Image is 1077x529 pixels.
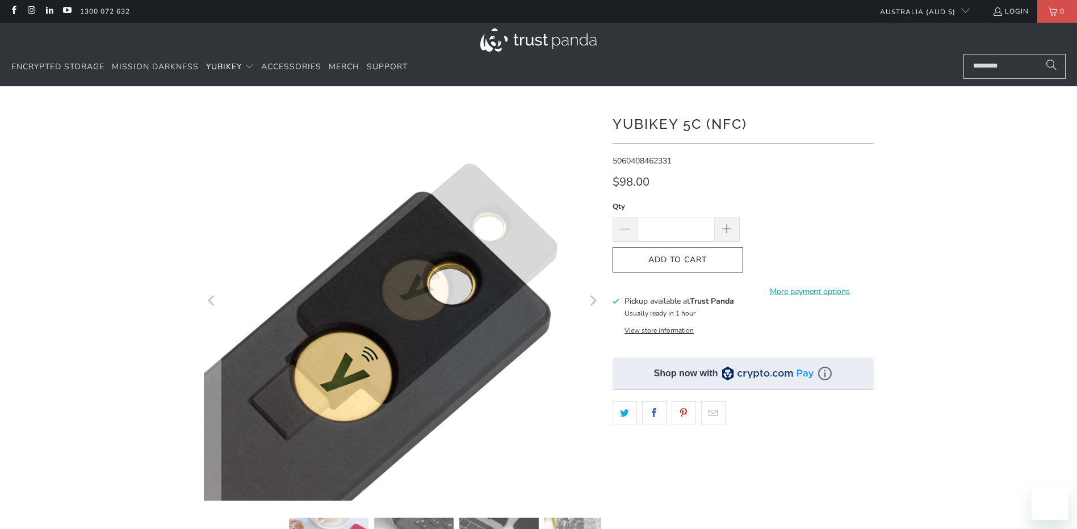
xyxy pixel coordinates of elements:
[44,7,54,16] a: Trust Panda Australia on LinkedIn
[963,54,1066,79] input: Search...
[203,103,221,501] button: Previous
[206,61,242,72] span: YubiKey
[80,5,130,18] a: 1300 072 632
[613,156,672,166] span: 5060408462331
[584,103,602,501] button: Next
[1032,484,1068,520] iframe: Button to launch messaging window
[329,54,359,81] a: Merch
[613,401,637,425] a: Share this on Twitter
[204,103,601,501] a: YubiKey 5C (NFC) - Trust Panda
[206,54,254,81] summary: YubiKey
[701,401,726,425] a: Email this to a friend
[1037,54,1066,79] button: Search
[747,286,874,298] a: More payment options
[9,7,18,16] a: Trust Panda Australia on Facebook
[367,61,408,72] span: Support
[625,326,694,335] button: View store information
[261,61,321,72] span: Accessories
[480,28,597,52] img: Trust Panda Australia
[112,54,199,81] a: Mission Darkness
[613,174,649,190] span: $98.00
[625,295,734,307] h3: Pickup available at
[613,112,874,135] h1: YubiKey 5C (NFC)
[11,61,104,72] span: Encrypted Storage
[625,309,695,318] small: Usually ready in 1 hour
[613,247,743,273] button: Add to Cart
[62,7,72,16] a: Trust Panda Australia on YouTube
[329,61,359,72] span: Merch
[613,200,740,213] label: Qty
[654,367,718,380] div: Shop now with
[367,54,408,81] a: Support
[992,5,1029,18] a: Login
[642,401,667,425] a: Share this on Facebook
[26,7,36,16] a: Trust Panda Australia on Instagram
[112,61,199,72] span: Mission Darkness
[672,401,696,425] a: Share this on Pinterest
[625,255,731,265] span: Add to Cart
[11,54,408,81] nav: Translation missing: en.navigation.header.main_nav
[690,296,734,307] b: Trust Panda
[261,54,321,81] a: Accessories
[11,54,104,81] a: Encrypted Storage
